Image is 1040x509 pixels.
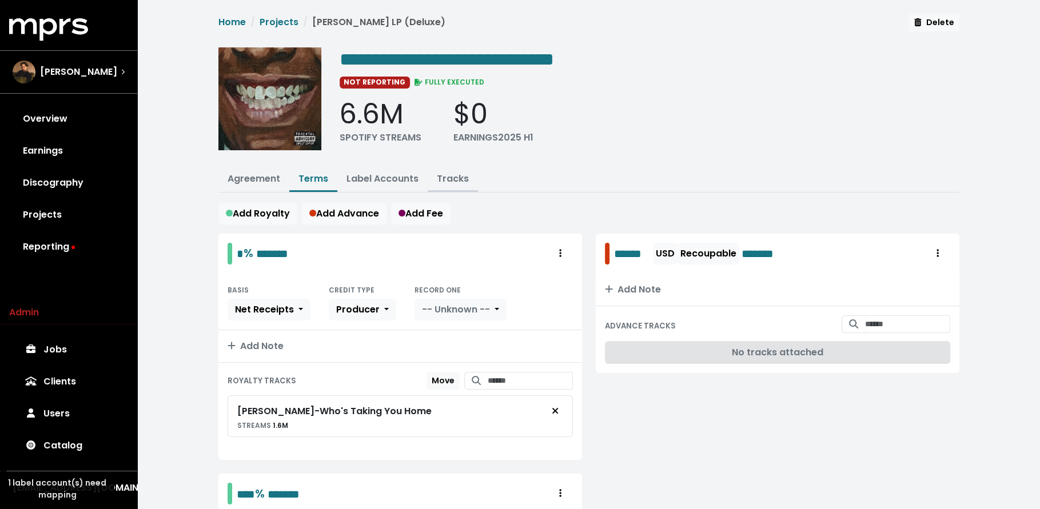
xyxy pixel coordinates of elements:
img: Album cover for this project [218,47,321,150]
div: $0 [453,98,533,131]
span: % [255,486,265,502]
a: Projects [260,15,298,29]
button: Delete [909,14,959,31]
button: [EMAIL_ADDRESS][DOMAIN_NAME] [9,480,128,495]
span: -- Unknown -- [422,303,490,316]
span: Edit value [237,248,244,259]
span: FULLY EXECUTED [412,77,484,87]
button: Royalty administration options [548,483,573,504]
button: -- Unknown -- [415,299,507,320]
div: No tracks attached [605,341,950,364]
a: Label Accounts [346,172,419,185]
div: EARNINGS 2025 H1 [453,131,533,145]
button: Royalty administration options [925,243,950,264]
span: Net Receipts [235,303,294,316]
span: Add Advance [309,207,379,220]
small: 1.6M [237,420,288,430]
button: Net Receipts [228,299,310,320]
li: [PERSON_NAME] LP (Deluxe) [298,15,445,29]
small: ROYALTY TRACKS [228,375,296,386]
div: 6.6M [340,98,421,131]
img: The selected account / producer [13,61,35,83]
span: Edit value [340,50,554,69]
span: % [244,245,253,261]
a: Catalog [9,430,128,462]
span: Edit value [256,248,288,259]
button: Remove royalty target [543,400,568,422]
span: Edit value [237,488,255,500]
small: BASIS [228,285,249,295]
a: Projects [9,199,128,231]
div: [PERSON_NAME] - Who's Taking You Home [237,404,432,418]
span: Recoupable [680,247,736,260]
span: Edit value [614,245,651,262]
span: Edit value [742,245,794,262]
button: Add Fee [391,203,451,225]
button: Add Note [596,274,959,306]
a: Earnings [9,135,128,167]
input: Search for tracks by title and link them to this royalty [488,372,573,390]
a: Clients [9,366,128,398]
div: SPOTIFY STREAMS [340,131,421,145]
a: Reporting [9,231,128,263]
a: Discography [9,167,128,199]
small: RECORD ONE [415,285,461,295]
span: Delete [914,17,954,28]
small: ADVANCE TRACKS [605,320,676,331]
a: Agreement [228,172,280,185]
span: STREAMS [237,420,271,430]
button: Add Note [218,330,582,362]
input: Search for tracks by title and link them to this advance [865,315,950,333]
button: Recoupable [678,243,739,264]
span: NOT REPORTING [340,77,411,88]
button: Add Royalty [218,203,297,225]
button: Move [427,372,460,390]
a: mprs logo [9,22,88,35]
small: CREDIT TYPE [329,285,374,295]
a: Home [218,15,246,29]
span: Producer [336,303,380,316]
a: Users [9,398,128,430]
span: Add Note [605,283,661,296]
span: USD [656,247,675,260]
nav: breadcrumb [218,15,445,38]
div: [EMAIL_ADDRESS][DOMAIN_NAME] [13,481,125,495]
button: Royalty administration options [548,243,573,264]
button: USD [653,243,678,264]
a: Terms [298,172,328,185]
span: Add Fee [399,207,443,220]
span: Move [432,375,455,386]
span: [PERSON_NAME] [40,65,117,79]
a: Jobs [9,334,128,366]
a: Tracks [437,172,469,185]
span: Add Note [228,339,284,352]
button: Producer [329,299,396,320]
button: Add Advance [302,203,386,225]
span: Add Royalty [226,207,290,220]
a: Overview [9,103,128,135]
span: Edit value [268,488,300,500]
